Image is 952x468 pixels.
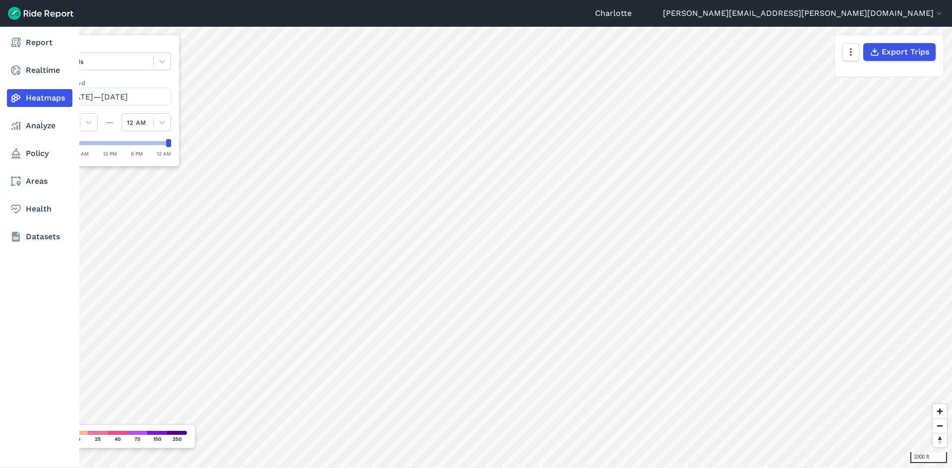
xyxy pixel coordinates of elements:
[66,92,128,102] span: [DATE]—[DATE]
[7,61,72,79] a: Realtime
[663,7,944,19] button: [PERSON_NAME][EMAIL_ADDRESS][PERSON_NAME][DOMAIN_NAME]
[98,116,121,128] div: —
[863,43,936,61] button: Export Trips
[76,149,89,158] div: 6 AM
[7,34,72,52] a: Report
[933,433,947,447] button: Reset bearing to north
[7,200,72,218] a: Health
[7,89,72,107] a: Heatmaps
[7,172,72,190] a: Areas
[7,145,72,162] a: Policy
[8,7,73,20] img: Ride Report
[933,418,947,433] button: Zoom out
[7,228,72,246] a: Datasets
[103,149,117,158] div: 12 PM
[7,117,72,135] a: Analyze
[48,88,171,105] button: [DATE]—[DATE]
[933,404,947,418] button: Zoom in
[48,43,171,52] label: Data Type
[882,46,929,58] span: Export Trips
[48,78,171,88] label: Data Period
[910,452,947,463] div: 1000 ft
[157,149,171,158] div: 12 AM
[595,7,632,19] a: Charlotte
[32,27,952,468] canvas: Map
[131,149,143,158] div: 6 PM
